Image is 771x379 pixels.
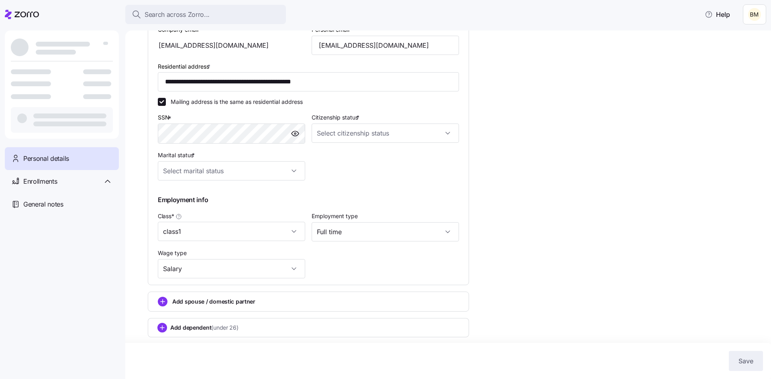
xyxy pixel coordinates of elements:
button: Save [729,351,763,371]
img: 6b5c5d70fdc799de6ae78d14f92ff216 [748,8,761,21]
input: Class [158,222,305,241]
label: SSN [158,113,173,122]
input: Select marital status [158,161,305,180]
span: Help [705,10,730,19]
button: Help [698,6,736,22]
span: Search across Zorro... [145,10,210,20]
span: Class * [158,212,174,220]
span: Employment info [158,195,208,205]
span: Add spouse / domestic partner [172,298,255,306]
label: Citizenship status [312,113,361,122]
label: Employment type [312,212,358,221]
label: Marital status [158,151,196,160]
span: Add dependent [170,324,239,332]
span: Personal details [23,154,69,164]
span: Enrollments [23,176,57,186]
svg: add icon [158,297,167,306]
input: Select citizenship status [312,124,459,143]
span: General notes [23,199,63,209]
span: Save [738,356,753,366]
svg: add icon [157,323,167,332]
input: Select employment type [312,222,459,241]
span: (under 26) [211,324,238,332]
label: Wage type [158,249,187,257]
button: Search across Zorro... [125,5,286,24]
input: Select wage type [158,259,305,278]
input: Email [312,36,459,55]
label: Mailing address is the same as residential address [166,98,303,106]
label: Residential address [158,62,212,71]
